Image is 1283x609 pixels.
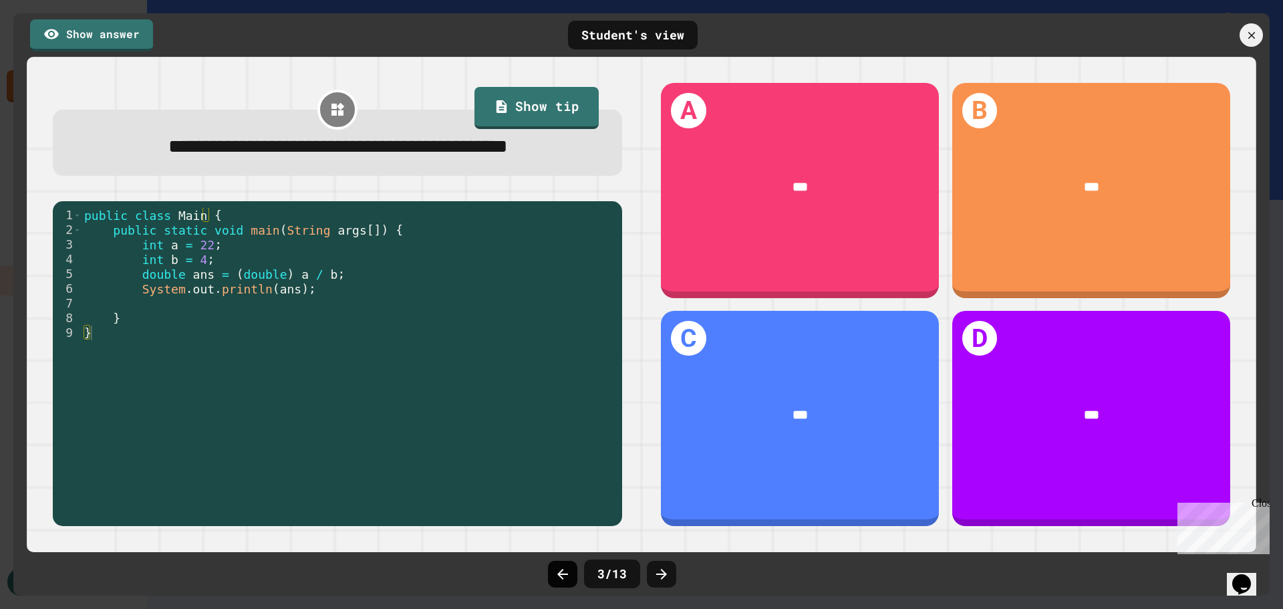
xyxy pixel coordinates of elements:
[74,208,81,223] span: Toggle code folding, rows 1 through 9
[53,208,82,223] div: 1
[671,321,706,356] h1: C
[474,87,599,130] a: Show tip
[568,21,698,49] div: Student's view
[53,237,82,252] div: 3
[53,267,82,281] div: 5
[1172,497,1270,554] iframe: chat widget
[1227,556,1270,596] iframe: chat widget
[53,281,82,296] div: 6
[53,296,82,311] div: 7
[53,311,82,326] div: 8
[962,93,997,128] h1: B
[671,93,706,128] h1: A
[584,560,640,588] div: 3 / 13
[30,19,153,51] a: Show answer
[74,223,81,237] span: Toggle code folding, rows 2 through 8
[962,321,997,356] h1: D
[53,252,82,267] div: 4
[5,5,92,85] div: Chat with us now!Close
[53,326,82,340] div: 9
[53,223,82,237] div: 2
